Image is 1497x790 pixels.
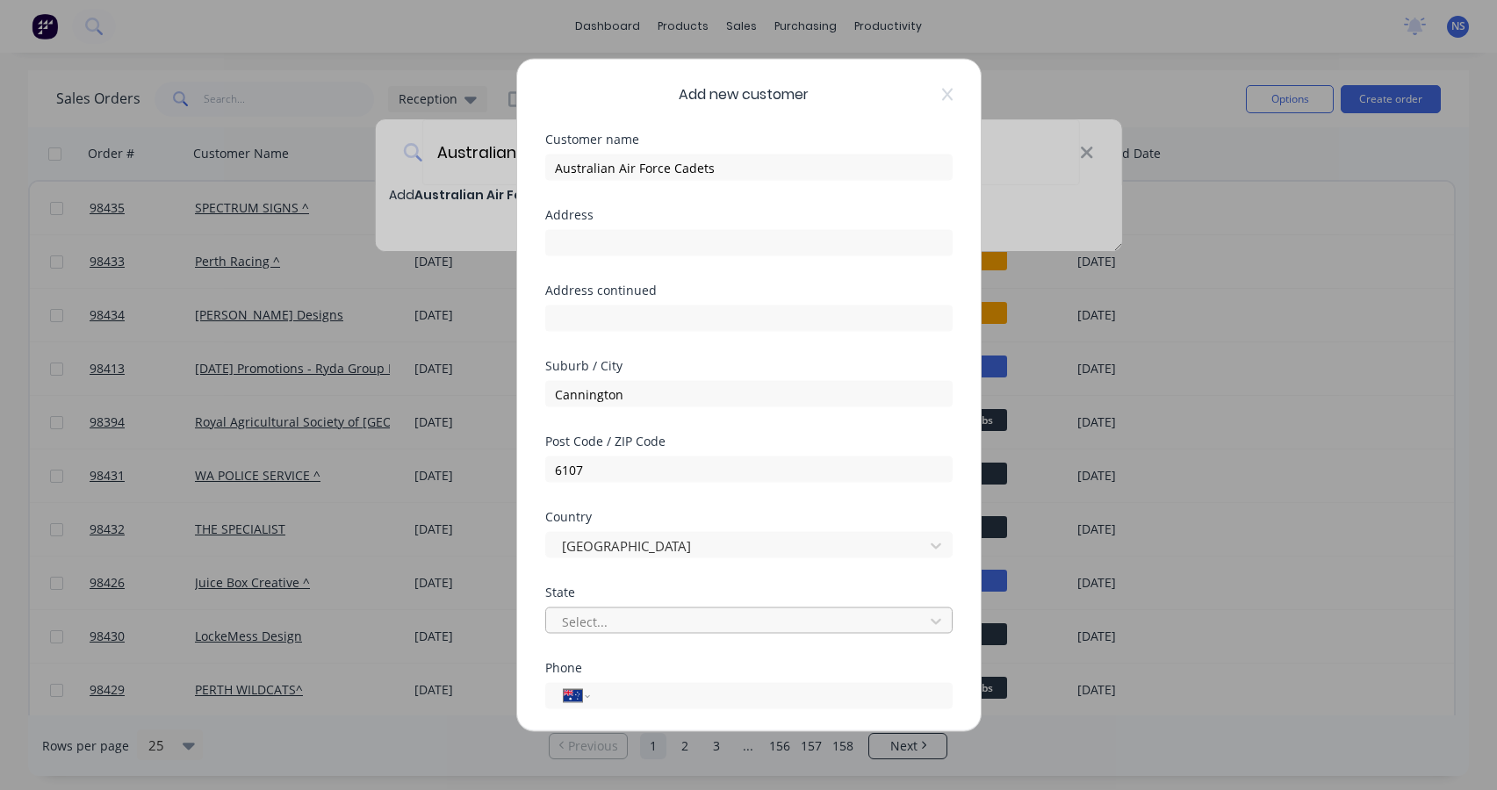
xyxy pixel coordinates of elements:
[545,360,953,372] div: Suburb / City
[545,284,953,297] div: Address continued
[545,435,953,448] div: Post Code / ZIP Code
[545,511,953,523] div: Country
[545,209,953,221] div: Address
[545,586,953,599] div: State
[545,662,953,674] div: Phone
[679,84,809,105] span: Add new customer
[545,133,953,146] div: Customer name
